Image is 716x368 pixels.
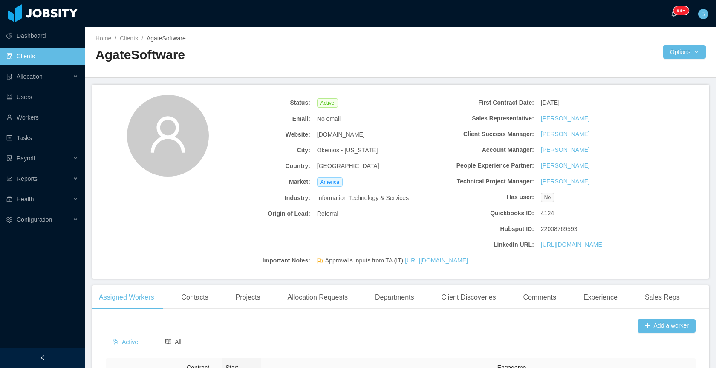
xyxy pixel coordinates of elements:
[317,177,343,187] span: America
[17,73,43,80] span: Allocation
[205,177,310,186] b: Market:
[92,285,161,309] div: Assigned Workers
[638,285,687,309] div: Sales Reps
[368,285,421,309] div: Departments
[6,48,78,65] a: icon: auditClients
[6,129,78,146] a: icon: profileTasks
[6,88,78,106] a: icon: robotUsers
[317,209,338,218] span: Referral
[317,162,379,171] span: [GEOGRAPHIC_DATA]
[541,145,590,154] a: [PERSON_NAME]
[429,240,534,249] b: LinkedIn URL:
[113,339,138,345] span: Active
[541,114,590,123] a: [PERSON_NAME]
[405,257,468,264] a: [URL][DOMAIN_NAME]
[541,240,604,249] a: [URL][DOMAIN_NAME]
[6,74,12,80] i: icon: solution
[537,95,650,111] div: [DATE]
[517,285,563,309] div: Comments
[429,98,534,107] b: First Contract Date:
[663,45,706,59] button: Optionsicon: down
[17,175,38,182] span: Reports
[113,339,118,345] i: icon: team
[317,258,323,267] span: flag
[280,285,354,309] div: Allocation Requests
[6,27,78,44] a: icon: pie-chartDashboard
[317,194,409,203] span: Information Technology & Services
[205,209,310,218] b: Origin of Lead:
[6,109,78,126] a: icon: userWorkers
[95,46,401,64] h2: AgateSoftware
[541,130,590,139] a: [PERSON_NAME]
[541,209,554,218] span: 4124
[325,256,468,265] span: Approval's inputs from TA (IT):
[205,146,310,155] b: City:
[429,193,534,202] b: Has user:
[317,114,341,123] span: No email
[434,285,502,309] div: Client Discoveries
[115,35,116,42] span: /
[671,11,677,17] i: icon: bell
[205,114,310,123] b: Email:
[17,216,52,223] span: Configuration
[6,176,12,182] i: icon: line-chart
[229,285,267,309] div: Projects
[429,130,534,139] b: Client Success Manager:
[541,177,590,186] a: [PERSON_NAME]
[429,114,534,123] b: Sales Representative:
[141,35,143,42] span: /
[120,35,138,42] a: Clients
[429,145,534,154] b: Account Manager:
[205,162,310,171] b: Country:
[6,196,12,202] i: icon: medicine-box
[317,130,365,139] span: [DOMAIN_NAME]
[205,130,310,139] b: Website:
[541,193,554,202] span: No
[6,217,12,223] i: icon: setting
[317,98,338,108] span: Active
[17,155,35,162] span: Payroll
[429,209,534,218] b: Quickbooks ID:
[205,98,310,107] b: Status:
[165,339,182,345] span: All
[638,319,696,333] button: icon: plusAdd a worker
[429,225,534,234] b: Hubspot ID:
[577,285,624,309] div: Experience
[701,9,705,19] span: B
[541,225,577,234] span: 22008769593
[205,256,310,265] b: Important Notes:
[95,35,111,42] a: Home
[317,146,378,155] span: Okemos - [US_STATE]
[165,339,171,345] i: icon: read
[429,161,534,170] b: People Experience Partner:
[205,194,310,203] b: Industry:
[429,177,534,186] b: Technical Project Manager:
[147,114,188,155] i: icon: user
[673,6,689,15] sup: 245
[17,196,34,203] span: Health
[175,285,215,309] div: Contacts
[541,161,590,170] a: [PERSON_NAME]
[147,35,186,42] span: AgateSoftware
[6,155,12,161] i: icon: file-protect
